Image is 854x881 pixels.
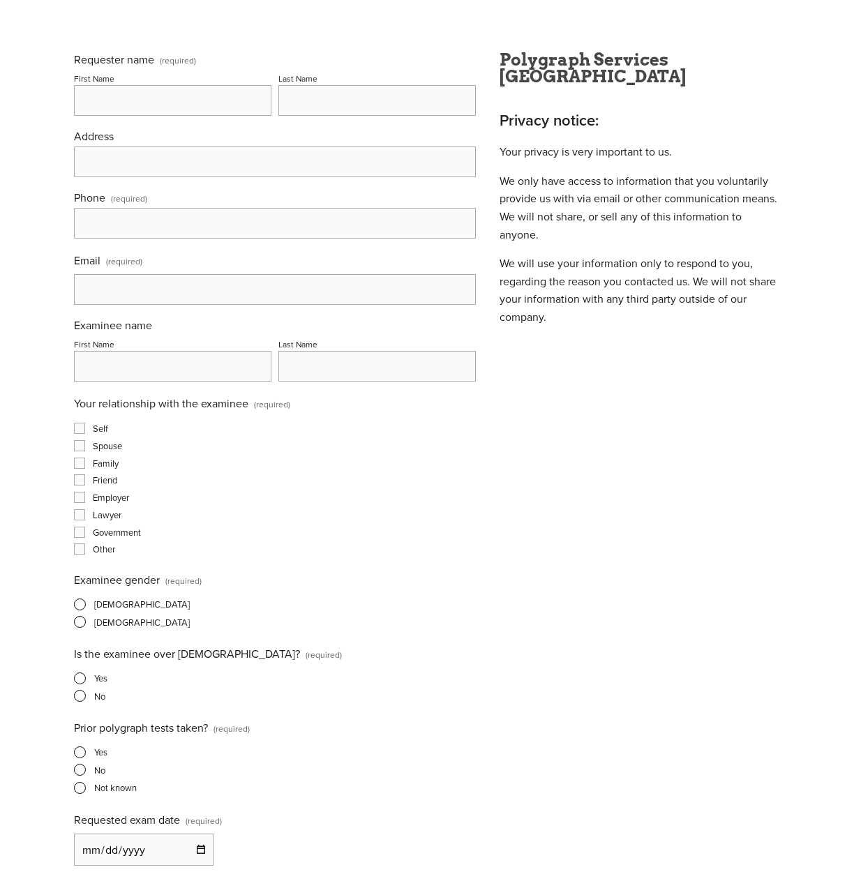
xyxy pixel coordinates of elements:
[93,543,115,555] span: Other
[94,746,107,758] span: Yes
[306,645,342,665] span: (required)
[74,317,152,333] span: Examinee name
[74,543,85,555] input: Other
[74,423,85,434] input: Self
[94,690,105,702] span: No
[186,811,222,831] span: (required)
[74,474,85,485] input: Friend
[74,73,114,84] div: First Name
[165,571,202,591] span: (required)
[74,572,160,587] span: Examinee gender
[74,253,100,268] span: Email
[74,190,105,205] span: Phone
[93,526,141,539] span: Government
[93,457,119,469] span: Family
[254,394,290,414] span: (required)
[94,781,137,794] span: Not known
[93,439,122,452] span: Spouse
[94,598,190,610] span: [DEMOGRAPHIC_DATA]
[74,396,248,411] span: Your relationship with the examinee
[74,52,154,67] span: Requester name
[74,492,85,503] input: Employer
[500,255,780,326] p: We will use your information only to respond to you, regarding the reason you contacted us. We wi...
[93,491,129,504] span: Employer
[500,143,780,161] p: Your privacy is very important to us.
[500,109,780,132] h3: Privacy notice:
[278,73,317,84] div: Last Name
[93,474,117,486] span: Friend
[160,57,196,65] span: (required)
[500,50,686,86] strong: Polygraph Services [GEOGRAPHIC_DATA]
[74,720,208,735] span: Prior polygraph tests taken?
[74,646,300,661] span: Is the examinee over [DEMOGRAPHIC_DATA]?
[111,195,147,203] span: (required)
[74,509,85,520] input: Lawyer
[74,458,85,469] input: Family
[74,440,85,451] input: Spouse
[278,338,317,350] div: Last Name
[500,172,780,243] p: We only have access to information that you voluntarily provide us with via email or other commun...
[93,422,108,435] span: Self
[106,251,142,271] span: (required)
[94,616,190,628] span: [DEMOGRAPHIC_DATA]
[74,338,114,350] div: First Name
[74,812,180,827] span: Requested exam date
[213,718,250,739] span: (required)
[94,764,105,776] span: No
[94,672,107,684] span: Yes
[93,509,121,521] span: Lawyer
[74,527,85,538] input: Government
[74,128,114,144] span: Address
